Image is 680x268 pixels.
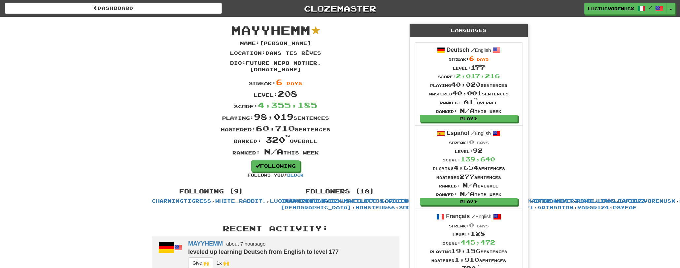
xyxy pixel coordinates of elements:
[152,188,271,195] h4: Following (9)
[454,164,478,171] span: 4,654
[188,240,223,247] a: MAYYHEMM
[452,89,482,97] span: 40,001
[147,99,404,111] div: Score:
[430,221,507,229] div: Streak:
[433,181,505,189] div: Ranked: overall
[470,230,485,237] span: 128
[226,241,265,247] small: about 7 hours ago
[276,77,283,87] span: 6
[281,188,399,195] h4: Followers (18)
[471,131,491,136] small: English
[188,249,339,255] strong: leveled up learning Deutsch from English to level 177
[399,205,451,210] a: sophiemichele
[430,255,507,264] div: Mastered sentences
[420,198,518,205] a: Play
[147,111,404,122] div: Playing: sentences
[248,173,304,177] small: Follows you!
[460,239,495,246] span: 445,472
[410,24,528,37] div: Languages
[264,146,283,156] span: N/A
[477,224,489,228] span: days
[251,160,300,172] a: Following
[471,130,475,136] span: /
[152,198,211,204] a: CharmingTigress
[451,81,481,88] span: 40,020
[477,57,489,61] span: days
[147,88,404,99] div: Level:
[429,89,509,97] div: Mastered sentences
[460,155,495,163] span: 139,640
[278,88,297,98] span: 208
[429,54,509,63] div: Streak:
[533,198,573,204] a: SnowBandit
[429,106,509,115] div: Ranked: this week
[356,205,395,210] a: monsieur66
[474,98,477,100] sup: st
[471,213,475,219] span: /
[429,72,509,80] div: Score:
[287,173,304,177] a: Block
[215,198,266,204] a: white_rabbit.
[147,134,404,146] div: Ranked: overall
[463,182,478,189] span: N/A
[433,189,505,198] div: Ranked: this week
[226,60,325,73] p: Bio : future nepo mother. [DOMAIN_NAME]
[152,224,399,233] h3: Recent Activity:
[265,135,290,145] span: 320
[584,3,667,15] a: LuciusVorenusX /
[388,198,447,204] a: GIlinggalang123
[473,147,483,154] span: 92
[285,135,290,138] sup: th
[460,107,475,114] span: N/A
[232,3,449,14] a: Clozemaster
[469,55,474,62] span: 6
[256,123,295,133] span: 60,710
[147,146,404,157] div: Ranked: this week
[433,163,505,172] div: Playing sentences
[430,247,507,255] div: Playing sentences
[217,260,229,266] small: CharmingTigress
[231,23,310,37] span: MAYYHEMM
[433,155,505,163] div: Score:
[258,100,317,110] span: 4,355,185
[420,115,518,122] a: Play
[147,76,404,88] div: Streak:
[430,229,507,238] div: Level:
[230,50,321,56] p: Location : dans tes rêves
[429,98,509,106] div: Ranked: overall
[147,185,276,205] div: , , , , , , , ,
[446,213,470,219] strong: Français
[447,130,469,136] strong: Español
[433,146,505,155] div: Level:
[429,80,509,89] div: Playing sentences
[577,205,609,210] a: Vargr124
[433,138,505,146] div: Streak:
[147,122,404,134] div: Mastered: sentences
[447,47,469,53] strong: Deutsch
[471,64,485,71] span: 177
[471,48,491,53] small: English
[456,72,500,80] span: 2,017,216
[281,205,352,210] a: [DEMOGRAPHIC_DATA]
[471,47,475,53] span: /
[240,40,311,47] p: Name : [PERSON_NAME]
[430,238,507,247] div: Score:
[464,98,477,106] span: 81
[276,185,404,211] div: , , , , , , , , , , , , , , , , ,
[476,264,479,267] sup: th
[429,63,509,72] div: Level:
[270,198,325,204] a: LuciusVorenusX
[576,198,616,204] a: pdwilliams
[649,5,652,10] span: /
[469,138,474,146] span: 0
[455,256,479,263] span: 1,910
[620,198,675,204] a: LuciusVorenusX
[281,198,340,204] a: CharmingTigress
[471,214,492,219] small: English
[613,205,637,210] a: psyfae
[433,172,505,181] div: Mastered sentences
[460,190,475,197] span: N/A
[469,221,474,229] span: 0
[287,81,302,86] span: days
[5,3,222,14] a: Dashboard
